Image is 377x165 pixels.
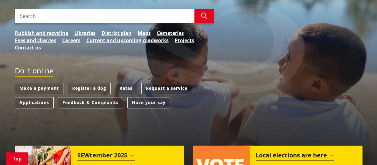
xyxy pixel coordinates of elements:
a: Libraries [74,29,96,37]
a: Register a dog [68,83,111,94]
a: Top [6,152,28,165]
h2: Do it online [15,66,53,77]
input: Search input [15,9,194,23]
a: Rates [115,83,137,94]
a: Projects [175,37,194,44]
a: Current and upcoming roadworks [86,37,169,44]
a: Feedback & Complaints [58,97,123,108]
a: Request a service [141,83,192,94]
a: Rubbish and recycling [15,29,68,37]
a: Careers [62,37,80,44]
iframe: Messenger Launcher [349,140,371,161]
a: Have your say [127,97,170,108]
a: Make a payment [15,83,63,94]
a: Maps [138,29,151,37]
h2: Local elections are here [256,152,334,161]
a: Fees and charges [15,37,56,44]
a: District plan [102,29,132,37]
h2: SEWtember 2025 [77,152,135,161]
a: Cemeteries [157,29,184,37]
a: Applications [15,97,54,108]
a: Contact us [15,44,41,51]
